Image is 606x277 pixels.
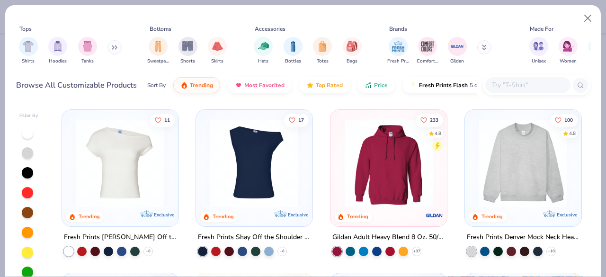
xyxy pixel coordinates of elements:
[212,41,223,52] img: Skirts Image
[198,232,311,243] div: Fresh Prints Shay Off the Shoulder Tank
[563,41,574,52] img: Women Image
[173,77,220,93] button: Trending
[474,119,572,207] img: f5d85501-0dbb-4ee4-b115-c08fa3845d83
[357,77,395,93] button: Price
[82,41,93,52] img: Tanks Image
[254,37,273,65] div: filter for Hats
[430,117,438,122] span: 233
[164,117,170,122] span: 11
[467,232,579,243] div: Fresh Prints Denver Mock Neck Heavyweight Sweatshirt
[391,39,405,54] img: Fresh Prints Image
[557,212,577,218] span: Exclusive
[180,81,188,89] img: trending.gif
[425,206,444,225] img: Gildan logo
[288,212,308,218] span: Exclusive
[150,25,171,33] div: Bottoms
[81,58,94,65] span: Tanks
[205,119,303,207] img: 5716b33b-ee27-473a-ad8a-9b8687048459
[416,113,443,126] button: Like
[569,130,576,137] div: 4.8
[529,37,548,65] button: filter button
[48,37,67,65] div: filter for Hoodies
[564,117,573,122] span: 100
[387,37,409,65] button: filter button
[417,58,438,65] span: Comfort Colors
[448,37,467,65] div: filter for Gildan
[387,37,409,65] div: filter for Fresh Prints
[530,25,553,33] div: Made For
[450,58,464,65] span: Gildan
[53,41,63,52] img: Hoodies Image
[340,119,437,207] img: 01756b78-01f6-4cc6-8d8a-3c30c1a0c8ac
[299,117,304,122] span: 17
[147,37,169,65] div: filter for Sweatpants
[280,249,285,254] span: + 6
[560,58,577,65] span: Women
[402,77,512,93] button: Fresh Prints Flash5 day delivery
[547,249,554,254] span: + 10
[417,37,438,65] button: filter button
[19,37,38,65] div: filter for Shirts
[182,41,193,52] img: Shorts Image
[78,37,97,65] button: filter button
[332,232,445,243] div: Gildan Adult Heavy Blend 8 Oz. 50/50 Hooded Sweatshirt
[19,37,38,65] button: filter button
[19,112,38,119] div: Filter By
[347,58,357,65] span: Bags
[258,58,268,65] span: Hats
[178,37,197,65] div: filter for Shorts
[417,37,438,65] div: filter for Comfort Colors
[374,81,388,89] span: Price
[64,232,177,243] div: Fresh Prints [PERSON_NAME] Off the Shoulder Top
[410,81,417,89] img: flash.gif
[448,37,467,65] button: filter button
[317,41,328,52] img: Totes Image
[313,37,332,65] div: filter for Totes
[284,37,303,65] div: filter for Bottles
[244,81,285,89] span: Most Favorited
[78,37,97,65] div: filter for Tanks
[435,130,441,137] div: 4.8
[306,81,314,89] img: TopRated.gif
[180,58,195,65] span: Shorts
[529,37,548,65] div: filter for Unisex
[49,58,67,65] span: Hoodies
[235,81,242,89] img: most_fav.gif
[150,113,175,126] button: Like
[258,41,269,52] img: Hats Image
[208,37,227,65] div: filter for Skirts
[147,58,169,65] span: Sweatpants
[420,39,435,54] img: Comfort Colors Image
[211,58,223,65] span: Skirts
[413,249,420,254] span: + 37
[254,37,273,65] button: filter button
[532,58,546,65] span: Unisex
[190,81,213,89] span: Trending
[347,41,357,52] img: Bags Image
[16,80,137,91] div: Browse All Customizable Products
[178,37,197,65] button: filter button
[317,58,329,65] span: Totes
[343,37,362,65] button: filter button
[313,37,332,65] button: filter button
[419,81,468,89] span: Fresh Prints Flash
[533,41,544,52] img: Unisex Image
[284,37,303,65] button: filter button
[153,41,163,52] img: Sweatpants Image
[208,37,227,65] button: filter button
[389,25,407,33] div: Brands
[71,119,169,207] img: a1c94bf0-cbc2-4c5c-96ec-cab3b8502a7f
[559,37,578,65] button: filter button
[579,9,597,27] button: Close
[559,37,578,65] div: filter for Women
[22,58,35,65] span: Shirts
[550,113,578,126] button: Like
[147,37,169,65] button: filter button
[450,39,464,54] img: Gildan Image
[146,249,151,254] span: + 6
[48,37,67,65] button: filter button
[343,37,362,65] div: filter for Bags
[470,80,505,91] span: 5 day delivery
[316,81,343,89] span: Top Rated
[23,41,34,52] img: Shirts Image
